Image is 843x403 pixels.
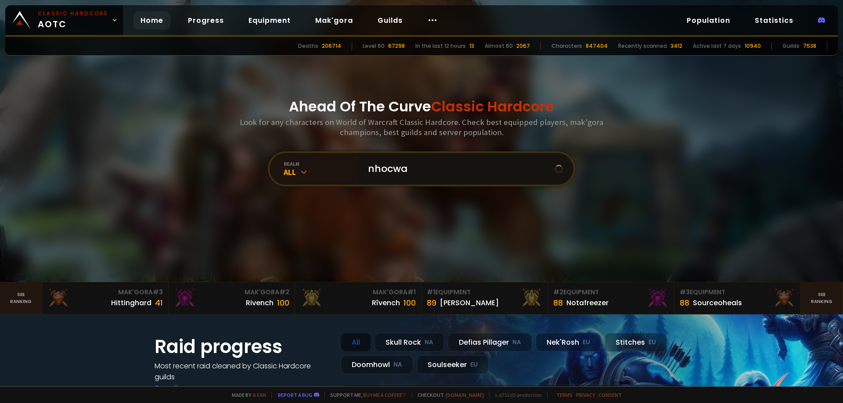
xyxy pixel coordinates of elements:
[448,333,532,352] div: Defias Pillager
[403,297,416,309] div: 100
[393,360,402,369] small: NA
[388,42,405,50] div: 67298
[111,297,151,308] div: Hittinghard
[674,282,801,314] a: #3Equipment88Sourceoheals
[253,392,266,398] a: a fan
[446,392,484,398] a: [DOMAIN_NAME]
[155,383,212,393] a: See all progress
[512,338,521,347] small: NA
[341,355,413,374] div: Doomhowl
[277,297,289,309] div: 100
[470,360,478,369] small: EU
[153,288,163,296] span: # 3
[566,297,609,308] div: Notafreezer
[469,42,474,50] div: 13
[278,392,312,398] a: Report a bug
[38,10,108,18] small: Classic Hardcore
[372,297,400,308] div: Rîvench
[551,42,582,50] div: Characters
[322,42,341,50] div: 206714
[417,355,489,374] div: Soulseeker
[236,117,607,137] h3: Look for any characters on World of Warcraft Classic Hardcore. Check best equipped players, mak'g...
[693,297,742,308] div: Sourceoheals
[174,288,289,297] div: Mak'Gora
[680,11,737,29] a: Population
[598,392,622,398] a: Consent
[363,42,385,50] div: Level 60
[169,282,295,314] a: Mak'Gora#2Rivench100
[801,282,843,314] a: Seeranking
[427,297,436,309] div: 89
[421,282,548,314] a: #1Equipment89[PERSON_NAME]
[363,392,407,398] a: Buy me a coffee
[371,11,410,29] a: Guilds
[489,392,542,398] span: v. d752d5 - production
[693,42,741,50] div: Active last 7 days
[363,153,555,185] input: Search a character...
[181,11,231,29] a: Progress
[548,282,674,314] a: #2Equipment88Notafreezer
[155,360,330,382] h4: Most recent raid cleaned by Classic Hardcore guilds
[440,297,499,308] div: [PERSON_NAME]
[407,288,416,296] span: # 1
[485,42,513,50] div: Almost 60
[412,392,484,398] span: Checkout
[155,333,330,360] h1: Raid progress
[375,333,444,352] div: Skull Rock
[745,42,761,50] div: 10940
[289,96,554,117] h1: Ahead Of The Curve
[670,42,682,50] div: 3412
[425,338,433,347] small: NA
[38,10,108,31] span: AOTC
[246,297,274,308] div: Rivench
[583,338,590,347] small: EU
[300,288,416,297] div: Mak'Gora
[155,297,163,309] div: 41
[324,392,407,398] span: Support me,
[298,42,318,50] div: Deaths
[680,288,795,297] div: Equipment
[5,5,123,35] a: Classic HardcoreAOTC
[295,282,421,314] a: Mak'Gora#1Rîvench100
[556,392,573,398] a: Terms
[308,11,360,29] a: Mak'gora
[47,288,163,297] div: Mak'Gora
[415,42,466,50] div: In the last 12 hours
[648,338,656,347] small: EU
[431,96,554,116] span: Classic Hardcore
[241,11,298,29] a: Equipment
[427,288,435,296] span: # 1
[284,160,357,167] div: realm
[133,11,170,29] a: Home
[803,42,816,50] div: 7538
[553,297,563,309] div: 88
[427,288,542,297] div: Equipment
[680,288,690,296] span: # 3
[553,288,563,296] span: # 2
[748,11,800,29] a: Statistics
[341,333,371,352] div: All
[605,333,667,352] div: Stitches
[576,392,595,398] a: Privacy
[586,42,608,50] div: 847404
[782,42,800,50] div: Guilds
[279,288,289,296] span: # 2
[680,297,689,309] div: 88
[618,42,667,50] div: Recently scanned
[284,167,357,177] div: All
[42,282,169,314] a: Mak'Gora#3Hittinghard41
[536,333,601,352] div: Nek'Rosh
[553,288,669,297] div: Equipment
[516,42,530,50] div: 2067
[227,392,266,398] span: Made by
